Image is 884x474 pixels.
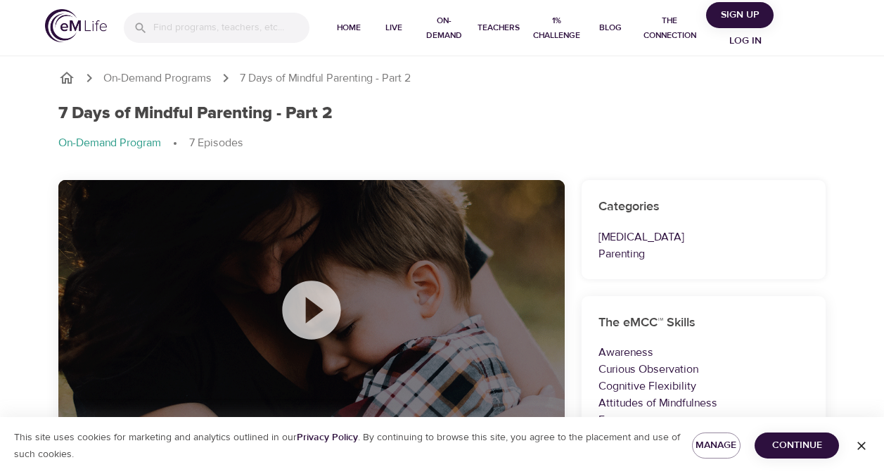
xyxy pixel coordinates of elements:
button: Sign Up [706,2,774,28]
p: [MEDICAL_DATA] [598,229,809,245]
h6: The eMCC™ Skills [598,313,809,333]
span: The Connection [639,13,700,43]
span: Blog [594,20,627,35]
img: logo [45,9,107,42]
p: Focus [598,411,809,428]
p: Attitudes of Mindfulness [598,395,809,411]
p: Parenting [598,245,809,262]
span: Log in [717,32,774,50]
a: Privacy Policy [297,431,358,444]
nav: breadcrumb [58,70,826,87]
p: Cognitive Flexibility [598,378,809,395]
p: Curious Observation [598,361,809,378]
h1: 7 Days of Mindful Parenting - Part 2 [58,103,333,124]
span: 1% Challenge [531,13,583,43]
span: Live [377,20,411,35]
h6: Categories [598,197,809,217]
button: Continue [755,433,839,459]
span: Teachers [478,20,520,35]
nav: breadcrumb [58,135,826,152]
input: Find programs, teachers, etc... [153,13,309,43]
p: Awareness [598,344,809,361]
span: On-Demand [422,13,466,43]
span: Sign Up [712,6,768,24]
button: Log in [712,28,779,54]
p: On-Demand Program [58,135,161,151]
p: 7 Days of Mindful Parenting - Part 2 [240,70,411,87]
p: 7 Episodes [189,135,243,151]
span: Home [332,20,366,35]
a: On-Demand Programs [103,70,212,87]
span: Continue [766,437,828,454]
button: Manage [692,433,741,459]
span: Manage [703,437,730,454]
